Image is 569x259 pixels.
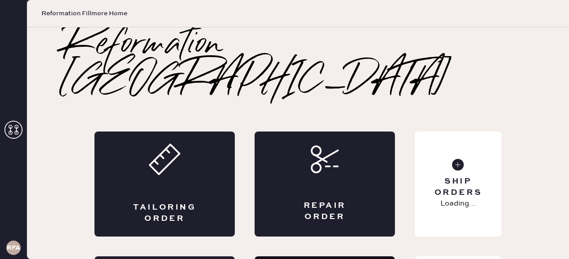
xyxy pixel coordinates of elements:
p: Loading... [440,198,476,209]
div: Repair Order [291,200,359,223]
div: Ship Orders [422,176,494,198]
h3: RFA [7,245,20,251]
span: Reformation Fillmore Home [41,9,127,18]
div: Tailoring Order [130,202,199,224]
h2: Reformation [GEOGRAPHIC_DATA] [63,27,533,99]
